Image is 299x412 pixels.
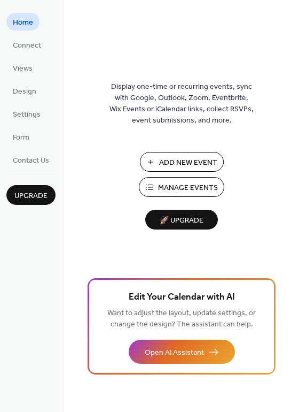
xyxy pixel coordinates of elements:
[13,109,41,120] span: Settings
[107,306,256,332] span: Want to adjust the layout, update settings, or change the design? The assistant can help.
[6,13,40,30] a: Home
[13,132,29,143] span: Form
[6,105,47,123] a: Settings
[6,59,39,77] a: Views
[13,63,33,74] span: Views
[152,213,211,228] span: 🚀 Upgrade
[145,347,204,358] span: Open AI Assistant
[159,157,217,169] span: Add New Event
[140,152,224,172] button: Add New Event
[129,290,235,305] span: Edit Your Calendar with AI
[6,151,56,169] a: Contact Us
[158,182,218,194] span: Manage Events
[109,81,254,126] span: Display one-time or recurring events, sync with Google, Outlook, Zoom, Eventbrite, Wix Events or ...
[13,17,33,28] span: Home
[139,177,224,197] button: Manage Events
[13,86,36,97] span: Design
[13,40,41,51] span: Connect
[129,340,235,364] button: Open AI Assistant
[13,155,49,166] span: Contact Us
[14,190,48,202] span: Upgrade
[6,128,36,146] a: Form
[6,185,56,205] button: Upgrade
[145,210,218,230] button: 🚀 Upgrade
[6,36,48,54] a: Connect
[6,82,43,100] a: Design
